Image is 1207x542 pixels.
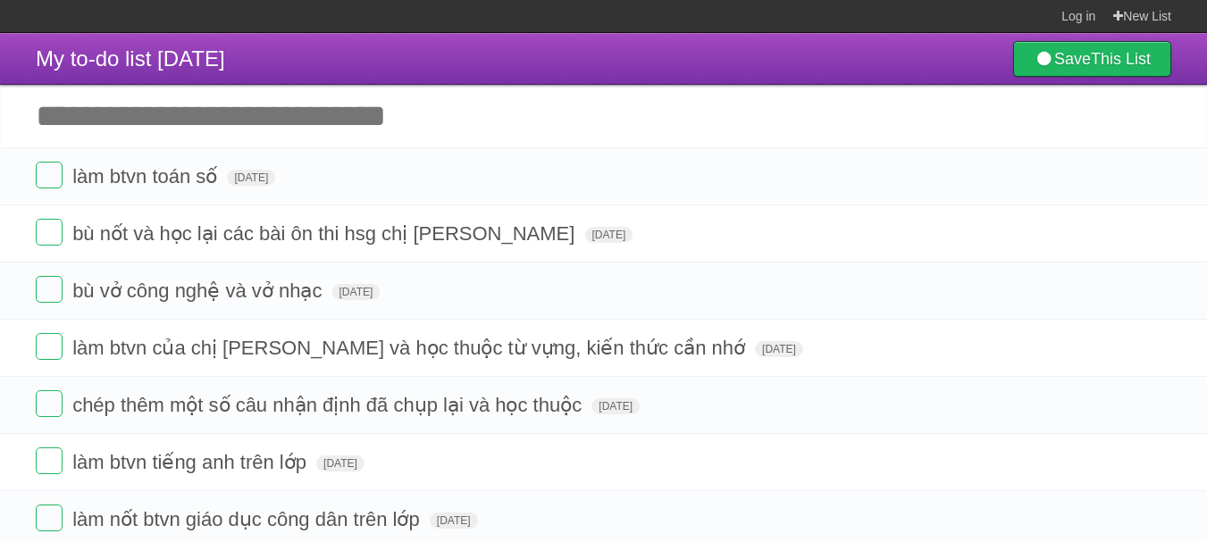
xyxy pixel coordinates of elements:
span: My to-do list [DATE] [36,46,225,71]
label: Done [36,162,63,188]
a: SaveThis List [1013,41,1171,77]
label: Done [36,447,63,474]
span: [DATE] [227,170,275,186]
label: Done [36,390,63,417]
span: [DATE] [591,398,640,414]
span: [DATE] [430,513,478,529]
span: bù nốt và học lại các bài ôn thi hsg chị [PERSON_NAME] [72,222,579,245]
span: [DATE] [585,227,633,243]
label: Done [36,504,63,531]
label: Done [36,333,63,360]
span: [DATE] [316,455,365,471]
span: làm btvn của chị [PERSON_NAME] và học thuộc từ vựng, kiến thức cần nhớ [72,337,750,359]
span: làm btvn tiếng anh trên lớp [72,451,311,473]
label: Done [36,276,63,303]
span: bù vở công nghệ và vở nhạc [72,279,326,302]
span: [DATE] [332,284,381,300]
span: [DATE] [755,341,803,357]
span: làm nốt btvn giáo dục công dân trên lớp [72,508,424,530]
label: Done [36,219,63,246]
span: chép thêm một số câu nhận định đã chụp lại và học thuộc [72,394,586,416]
b: This List [1091,50,1151,68]
span: làm btvn toán số [72,165,222,188]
